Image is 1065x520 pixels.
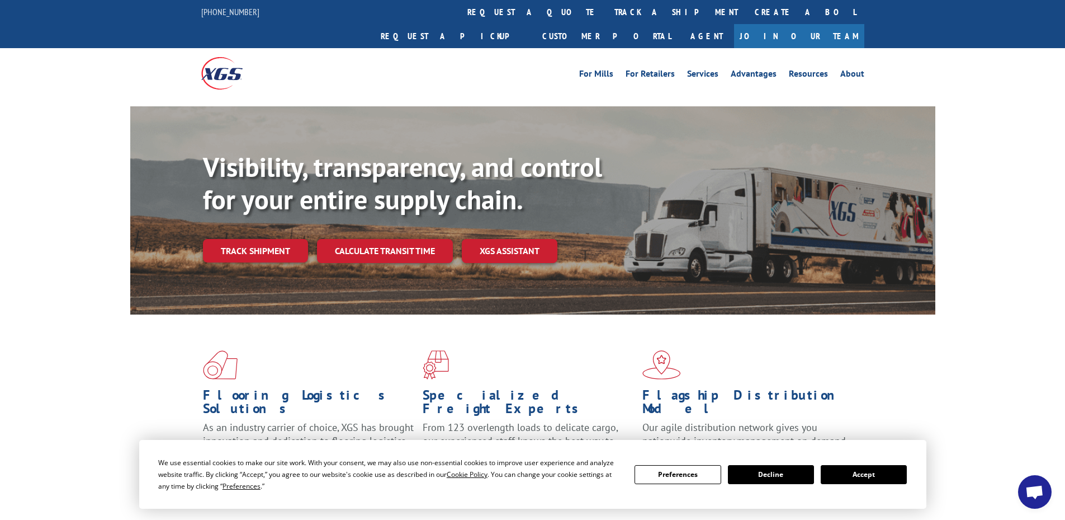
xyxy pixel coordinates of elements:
[642,350,681,380] img: xgs-icon-flagship-distribution-model-red
[728,465,814,484] button: Decline
[203,149,602,217] b: Visibility, transparency, and control for your entire supply chain.
[203,350,238,380] img: xgs-icon-total-supply-chain-intelligence-red
[158,457,621,492] div: We use essential cookies to make our site work. With your consent, we may also use non-essential ...
[203,239,308,263] a: Track shipment
[447,470,487,479] span: Cookie Policy
[223,481,261,491] span: Preferences
[789,69,828,82] a: Resources
[626,69,675,82] a: For Retailers
[423,388,634,421] h1: Specialized Freight Experts
[423,421,634,471] p: From 123 overlength loads to delicate cargo, our experienced staff knows the best way to move you...
[731,69,777,82] a: Advantages
[1018,475,1052,509] a: Open chat
[534,24,679,48] a: Customer Portal
[317,239,453,263] a: Calculate transit time
[423,350,449,380] img: xgs-icon-focused-on-flooring-red
[203,421,414,461] span: As an industry carrier of choice, XGS has brought innovation and dedication to flooring logistics...
[687,69,718,82] a: Services
[579,69,613,82] a: For Mills
[642,388,854,421] h1: Flagship Distribution Model
[372,24,534,48] a: Request a pickup
[840,69,864,82] a: About
[462,239,557,263] a: XGS ASSISTANT
[642,421,848,447] span: Our agile distribution network gives you nationwide inventory management on demand.
[635,465,721,484] button: Preferences
[734,24,864,48] a: Join Our Team
[201,6,259,17] a: [PHONE_NUMBER]
[203,388,414,421] h1: Flooring Logistics Solutions
[821,465,907,484] button: Accept
[139,440,926,509] div: Cookie Consent Prompt
[679,24,734,48] a: Agent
